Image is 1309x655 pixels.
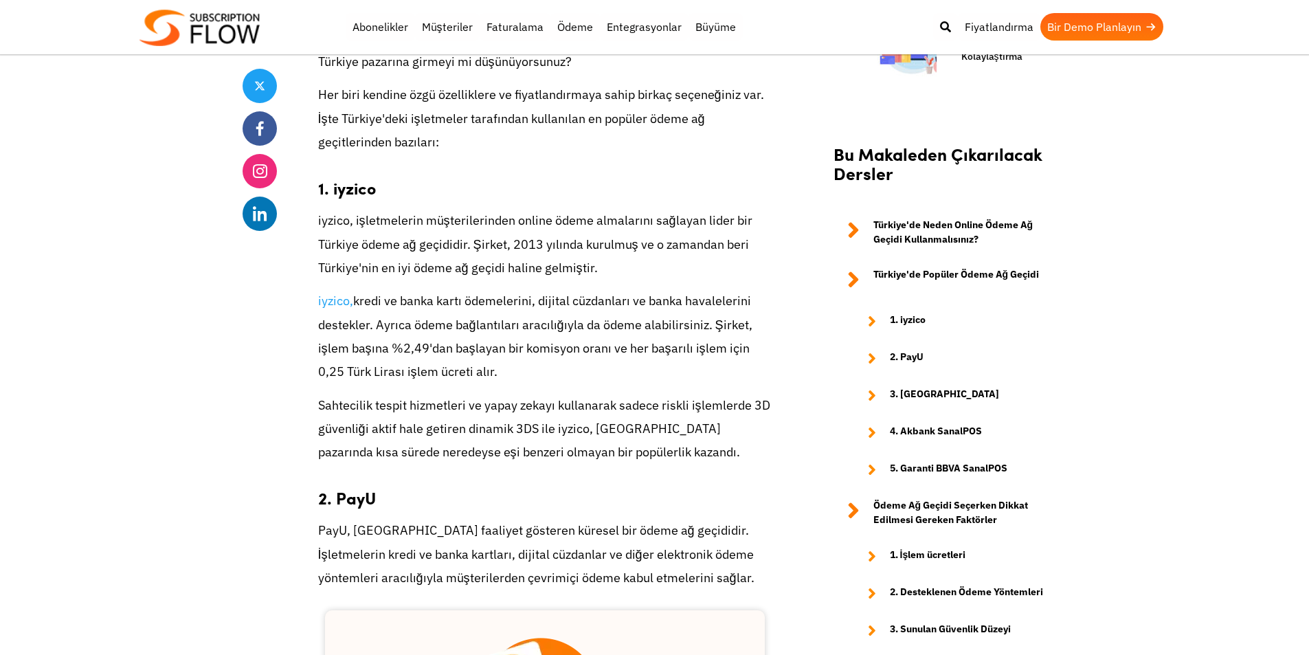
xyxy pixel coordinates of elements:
[415,13,480,41] a: Müşteriler
[318,212,752,275] font: iyzico, işletmelerin müşterilerinden online ödeme almalarını sağlayan lider bir Türkiye ödeme ağ ...
[854,461,1053,478] a: 5. Garanti BBVA SanalPOS
[318,397,770,460] font: Sahtecilik tespit hizmetleri ve yapay zekayı kullanarak sadece riskli işlemlerde 3D güvenliği akt...
[890,388,999,400] font: 3. [GEOGRAPHIC_DATA]
[854,424,1053,441] a: 4. Akbank SanalPOS
[958,13,1040,41] a: Fiyatlandırma
[854,585,1053,601] a: 2. Desteklenen Ödeme Yöntemleri
[833,267,1053,292] a: Türkiye'de Popüler Ödeme Ağ Geçidi
[890,623,1011,635] font: 3. Sunulan Güvenlik Düzeyi
[854,622,1053,639] a: 3. Sunulan Güvenlik Düzeyi
[833,498,1053,527] a: Ödeme Ağ Geçidi Seçerken Dikkat Edilmesi Gereken Faktörler
[833,218,1053,247] a: Türkiye'de Neden Online Ödeme Ağ Geçidi Kullanmalısınız?
[854,548,1053,564] a: 1. İşlem ücretleri
[890,351,924,363] font: 2. PayU
[854,387,1053,403] a: 3. [GEOGRAPHIC_DATA]
[318,87,764,149] font: Her biri kendine özgü özelliklere ve fiyatlandırmaya sahip birkaç seçeneğiniz var. İşte Türkiye'd...
[890,313,926,326] font: 1. iyzico
[833,142,1042,186] font: Bu Makaleden Çıkarılacak Dersler
[854,313,1053,329] a: 1. iyzico
[318,486,376,509] font: 2. PayU
[318,293,752,379] font: kredi ve banka kartı ödemelerini, dijital cüzdanları ve banka havalelerini destekler. Ayrıca ödem...
[689,13,743,41] a: Büyüme
[890,548,966,561] font: 1. İşlem ücretleri
[318,54,572,69] font: Türkiye pazarına girmeyi mi düşünüyorsunuz?
[1047,20,1141,34] font: Bir Demo Planlayın
[318,522,754,585] font: PayU, [GEOGRAPHIC_DATA] faaliyet gösteren küresel bir ödeme ağ geçididir. İşletmelerin kredi ve b...
[550,13,600,41] a: Ödeme
[318,293,353,309] a: iyzico,
[557,20,593,34] font: Ödeme
[353,20,408,34] font: Abonelikler
[486,20,544,34] font: Faturalama
[873,499,1029,526] font: Ödeme Ağ Geçidi Seçerken Dikkat Edilmesi Gereken Faktörler
[480,13,550,41] a: Faturalama
[318,176,376,199] font: 1. iyzico
[600,13,689,41] a: Entegrasyonlar
[854,350,1053,366] a: 2. PayU
[890,462,1007,474] font: 5. Garanti BBVA SanalPOS
[695,20,736,34] font: Büyüme
[1040,13,1163,41] a: Bir Demo Planlayın
[346,13,415,41] a: Abonelikler
[890,425,982,437] font: 4. Akbank SanalPOS
[422,20,473,34] font: Müşteriler
[873,268,1040,280] font: Türkiye'de Popüler Ödeme Ağ Geçidi
[890,586,1043,598] font: 2. Desteklenen Ödeme Yöntemleri
[965,20,1033,34] font: Fiyatlandırma
[607,20,682,34] font: Entegrasyonlar
[139,10,260,46] img: Abonelik akışı
[873,219,1033,245] font: Türkiye'de Neden Online Ödeme Ağ Geçidi Kullanmalısınız?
